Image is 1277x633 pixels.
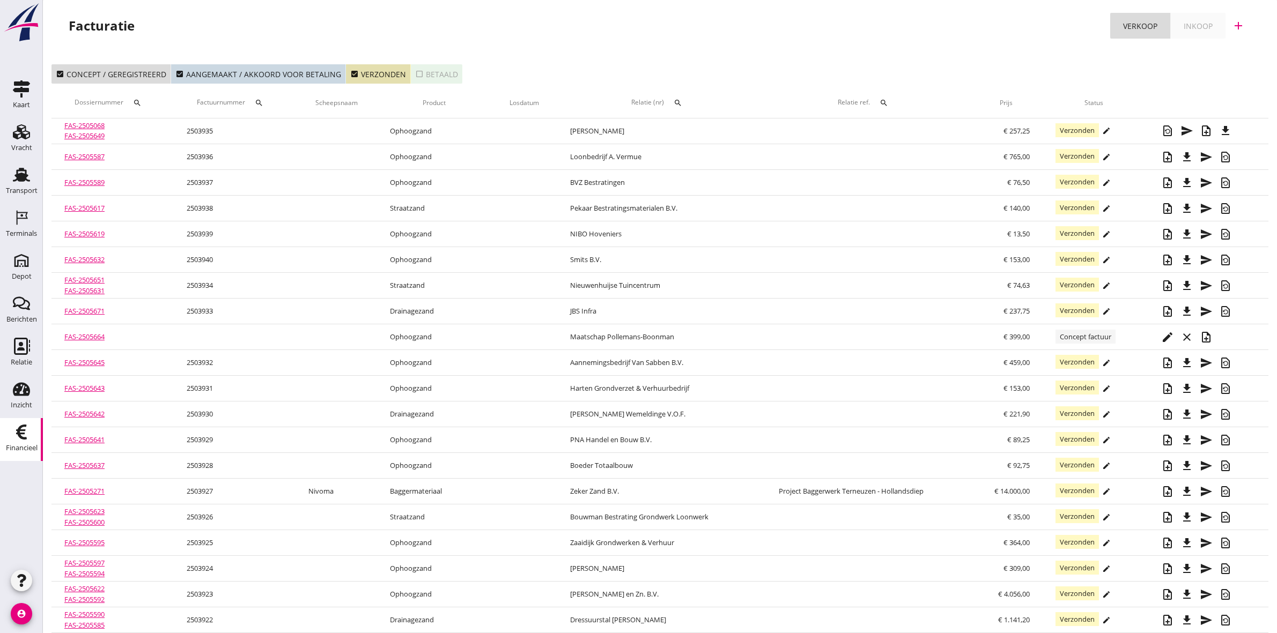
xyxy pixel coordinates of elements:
span: Verzonden [1055,303,1099,317]
i: file_download [1180,588,1193,601]
div: Verkoop [1123,20,1157,32]
td: Ophoogzand [377,324,491,350]
i: close [1180,331,1193,344]
i: send [1200,588,1213,601]
td: PNA Handel en Bouw B.V. [557,427,766,453]
i: note_add [1161,305,1174,318]
i: note_add [1200,331,1213,344]
i: send [1200,279,1213,292]
i: note_add [1161,202,1174,215]
td: 2503929 [174,427,296,453]
td: Harten Grondverzet & Verhuurbedrijf [557,376,766,401]
td: 2503927 [174,479,296,504]
i: edit [1102,307,1111,316]
span: Verzonden [1055,432,1099,446]
a: FAS-2505589 [64,177,105,187]
td: [PERSON_NAME] [557,556,766,582]
button: Betaald [411,64,462,84]
i: note_add [1161,356,1174,369]
span: Verzonden [1055,509,1099,523]
td: Bouwman Bestrating Grondwerk Loonwerk [557,504,766,530]
i: file_download [1180,485,1193,498]
span: Verzonden [1055,535,1099,549]
div: Inkoop [1184,20,1213,32]
i: restore_page [1219,562,1232,575]
a: FAS-2505642 [64,409,105,419]
td: Ophoogzand [377,221,491,247]
a: FAS-2505664 [64,332,105,341]
td: Ophoogzand [377,556,491,582]
i: file_download [1180,614,1193,627]
i: restore_page [1219,279,1232,292]
div: Depot [12,273,32,280]
i: note_add [1161,511,1174,524]
i: restore_page [1219,176,1232,189]
td: NIBO Hoveniers [557,221,766,247]
i: send [1200,202,1213,215]
i: restore_page [1219,614,1232,627]
i: edit [1102,384,1111,393]
a: FAS-2505595 [64,538,105,547]
i: send [1200,305,1213,318]
th: Losdatum [491,88,557,118]
i: send [1200,614,1213,627]
td: Drainagezand [377,299,491,324]
a: FAS-2505637 [64,460,105,470]
i: send [1200,254,1213,266]
i: note_add [1161,279,1174,292]
td: JBS Infra [557,299,766,324]
i: restore_page [1219,588,1232,601]
i: file_download [1180,537,1193,549]
span: Verzonden [1055,123,1099,137]
td: Ophoogzand [377,350,491,376]
td: 2503935 [174,118,296,144]
td: Ophoogzand [377,247,491,273]
i: file_download [1180,408,1193,421]
i: note_add [1161,408,1174,421]
td: € 92,75 [970,453,1043,479]
i: send [1200,511,1213,524]
div: Berichten [6,316,37,323]
td: Aannemingsbedrijf Van Sabben B.V. [557,350,766,376]
td: € 153,00 [970,376,1043,401]
td: Zeker Zand B.V. [557,479,766,504]
i: send [1180,124,1193,137]
i: edit [1102,359,1111,367]
i: edit [1102,461,1111,470]
i: note_add [1161,562,1174,575]
div: Relatie [11,359,32,366]
td: Drainagezand [377,401,491,427]
i: edit [1102,256,1111,264]
i: send [1200,459,1213,472]
a: FAS-2505590 [64,609,105,619]
i: file_download [1180,511,1193,524]
td: € 4.056,00 [970,582,1043,607]
td: € 153,00 [970,247,1043,273]
i: send [1200,434,1213,446]
th: Status [1043,88,1145,118]
td: 2503937 [174,170,296,196]
td: 2503932 [174,350,296,376]
td: € 76,50 [970,170,1043,196]
i: check_box [56,70,64,78]
td: Boeder Totaalbouw [557,453,766,479]
td: Straatzand [377,196,491,221]
i: note_add [1161,614,1174,627]
i: note_add [1161,588,1174,601]
td: 2503925 [174,530,296,556]
i: check_box [350,70,359,78]
i: send [1200,151,1213,163]
td: Nieuwenhuijse Tuincentrum [557,273,766,299]
i: edit [1161,331,1174,344]
i: edit [1102,436,1111,444]
div: Verzonden [350,69,406,80]
td: € 257,25 [970,118,1043,144]
a: FAS-2505643 [64,383,105,393]
span: Verzonden [1055,252,1099,266]
td: 2503933 [174,299,296,324]
img: logo-small.a267ee39.svg [2,3,41,42]
a: FAS-2505671 [64,306,105,316]
i: restore_page [1219,305,1232,318]
i: note_add [1161,176,1174,189]
td: 2503923 [174,582,296,607]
